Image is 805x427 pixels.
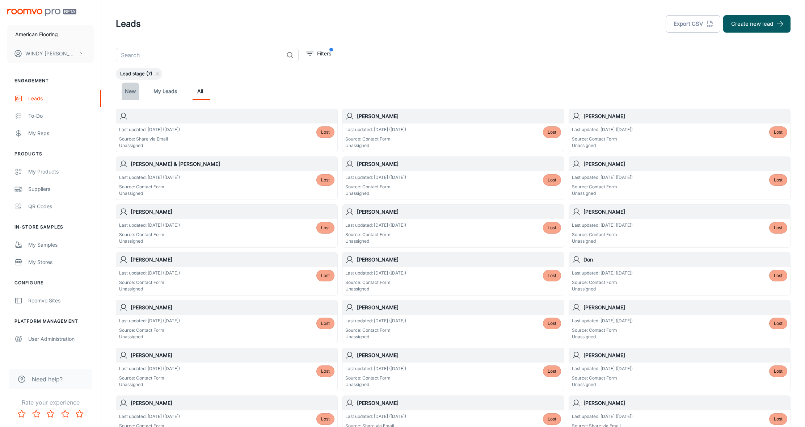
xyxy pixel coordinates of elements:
a: [PERSON_NAME]Last updated: [DATE] ([DATE])Source: Contact FormUnassignedLost [342,156,564,200]
p: Unassigned [572,142,633,149]
p: Last updated: [DATE] ([DATE]) [572,270,633,276]
span: Lost [774,416,783,422]
div: To-do [28,112,94,120]
p: Last updated: [DATE] ([DATE]) [345,413,406,420]
span: Lost [774,368,783,374]
h6: [PERSON_NAME] [357,399,561,407]
a: My Leads [153,83,177,100]
h1: Leads [116,17,141,30]
p: Last updated: [DATE] ([DATE]) [572,174,633,181]
p: Unassigned [345,190,406,197]
p: Source: Contact Form [119,327,180,334]
a: New [122,83,139,100]
h6: [PERSON_NAME] [583,399,787,407]
a: [PERSON_NAME]Last updated: [DATE] ([DATE])Source: Contact FormUnassignedLost [569,109,791,152]
span: Lost [321,225,330,231]
p: Unassigned [345,238,406,244]
p: Unassigned [572,190,633,197]
span: Lost [774,225,783,231]
p: Last updated: [DATE] ([DATE]) [345,222,406,229]
p: Last updated: [DATE] ([DATE]) [572,222,633,229]
button: Rate 2 star [29,407,43,421]
button: Export CSV [666,15,720,33]
p: Last updated: [DATE] ([DATE]) [572,318,633,324]
p: Last updated: [DATE] ([DATE]) [119,174,180,181]
button: Rate 3 star [43,407,58,421]
p: Source: Contact Form [345,375,406,381]
p: Source: Contact Form [572,375,633,381]
span: Lost [321,272,330,279]
a: [PERSON_NAME]Last updated: [DATE] ([DATE])Source: Contact FormUnassignedLost [342,204,564,248]
span: Lost [548,272,556,279]
a: [PERSON_NAME]Last updated: [DATE] ([DATE])Source: Contact FormUnassignedLost [569,204,791,248]
p: Source: Contact Form [119,184,180,190]
a: [PERSON_NAME] & [PERSON_NAME]Last updated: [DATE] ([DATE])Source: Contact FormUnassignedLost [116,156,338,200]
h6: [PERSON_NAME] [583,112,787,120]
h6: [PERSON_NAME] [357,351,561,359]
p: Unassigned [119,238,180,244]
div: Leads [28,95,94,102]
p: Last updated: [DATE] ([DATE]) [345,126,406,133]
h6: Don [583,256,787,264]
p: Unassigned [119,334,180,340]
button: filter [304,48,333,59]
p: WINDY [PERSON_NAME] [25,50,76,58]
div: Suppliers [28,185,94,193]
p: Last updated: [DATE] ([DATE]) [119,318,180,324]
p: Last updated: [DATE] ([DATE]) [345,174,406,181]
a: Last updated: [DATE] ([DATE])Source: Share via EmailUnassignedLost [116,109,338,152]
button: Rate 5 star [72,407,87,421]
p: Source: Contact Form [345,279,406,286]
a: [PERSON_NAME]Last updated: [DATE] ([DATE])Source: Contact FormUnassignedLost [342,252,564,296]
h6: [PERSON_NAME] [131,351,334,359]
input: Search [116,48,283,62]
p: Unassigned [345,334,406,340]
p: Last updated: [DATE] ([DATE]) [345,365,406,372]
p: Source: Share via Email [119,136,180,142]
div: QR Codes [28,202,94,210]
p: Source: Contact Form [572,327,633,334]
h6: [PERSON_NAME] [357,208,561,216]
span: Need help? [32,375,63,384]
button: American Flooring [7,25,94,44]
div: Roomvo Sites [28,297,94,305]
span: Lead stage (7) [116,70,157,78]
p: Unassigned [119,381,180,388]
a: [PERSON_NAME]Last updated: [DATE] ([DATE])Source: Contact FormUnassignedLost [116,300,338,343]
span: Lost [548,416,556,422]
div: User Administration [28,335,94,343]
p: Source: Contact Form [345,327,406,334]
span: Lost [774,320,783,327]
a: [PERSON_NAME]Last updated: [DATE] ([DATE])Source: Contact FormUnassignedLost [342,109,564,152]
span: Lost [548,177,556,183]
h6: [PERSON_NAME] [357,112,561,120]
a: [PERSON_NAME]Last updated: [DATE] ([DATE])Source: Contact FormUnassignedLost [116,252,338,296]
button: Create new lead [723,15,791,33]
p: Unassigned [119,190,180,197]
span: Lost [321,177,330,183]
span: Lost [321,368,330,374]
h6: [PERSON_NAME] [131,303,334,311]
h6: [PERSON_NAME] [131,399,334,407]
a: [PERSON_NAME]Last updated: [DATE] ([DATE])Source: Contact FormUnassignedLost [569,348,791,391]
button: WINDY [PERSON_NAME] [7,44,94,63]
p: Unassigned [572,381,633,388]
p: Source: Contact Form [572,184,633,190]
div: Lead stage (7) [116,68,162,80]
h6: [PERSON_NAME] [131,208,334,216]
p: Last updated: [DATE] ([DATE]) [119,222,180,229]
p: Source: Contact Form [119,279,180,286]
p: Last updated: [DATE] ([DATE]) [572,413,633,420]
div: My Stores [28,258,94,266]
img: Roomvo PRO Beta [7,9,76,16]
h6: [PERSON_NAME] [583,160,787,168]
p: Source: Contact Form [572,279,633,286]
p: Source: Contact Form [119,375,180,381]
p: Last updated: [DATE] ([DATE]) [119,365,180,372]
a: [PERSON_NAME]Last updated: [DATE] ([DATE])Source: Contact FormUnassignedLost [569,300,791,343]
span: Lost [548,225,556,231]
p: Source: Contact Form [345,184,406,190]
p: Unassigned [345,142,406,149]
a: [PERSON_NAME]Last updated: [DATE] ([DATE])Source: Contact FormUnassignedLost [116,204,338,248]
p: Last updated: [DATE] ([DATE]) [345,318,406,324]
